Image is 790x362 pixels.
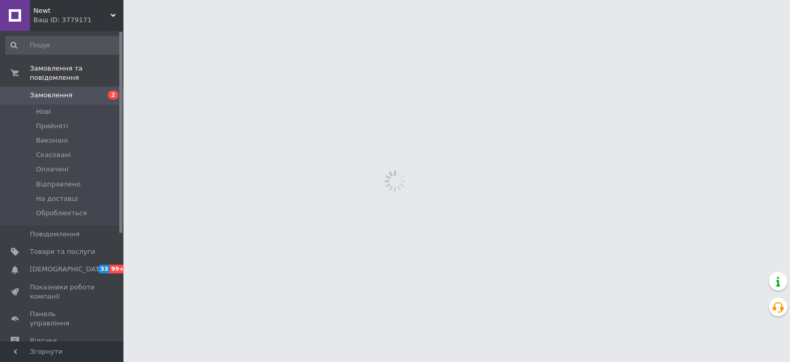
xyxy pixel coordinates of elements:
span: Оброблюється [36,209,87,218]
span: Прийняті [36,122,68,131]
span: Показники роботи компанії [30,283,95,301]
span: Відправлено [36,180,81,189]
input: Пошук [5,36,121,55]
span: Панель управління [30,309,95,328]
span: 99+ [110,265,127,273]
span: 33 [98,265,110,273]
span: 2 [108,91,118,99]
span: Товари та послуги [30,247,95,256]
span: Скасовані [36,150,71,160]
div: Ваш ID: 3779171 [33,15,123,25]
span: Виконані [36,136,68,145]
span: Повідомлення [30,230,80,239]
span: Нові [36,107,51,116]
span: Замовлення [30,91,73,100]
span: [DEMOGRAPHIC_DATA] [30,265,106,274]
span: Замовлення та повідомлення [30,64,123,82]
span: На доставці [36,194,78,203]
span: Оплачені [36,165,68,174]
span: Newt [33,6,111,15]
span: Відгуки [30,336,57,346]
